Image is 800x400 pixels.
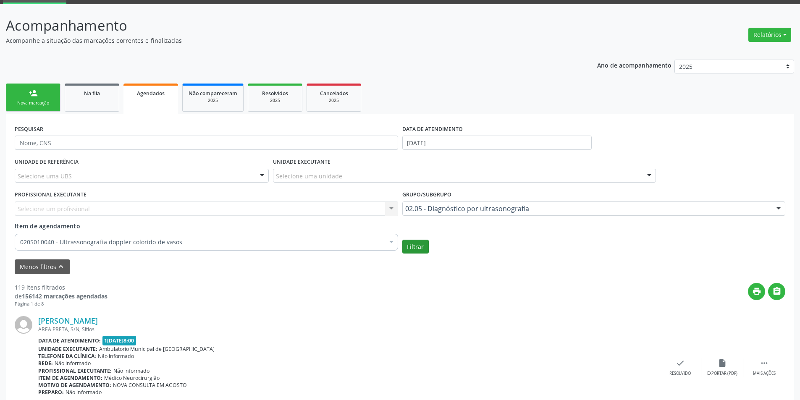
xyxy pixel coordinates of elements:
[6,36,558,45] p: Acompanhe a situação das marcações correntes e finalizadas
[748,28,791,42] button: Relatórios
[718,358,727,368] i: insert_drive_file
[276,172,342,180] span: Selecione uma unidade
[15,156,79,169] label: UNIDADE DE REFERÊNCIA
[254,97,296,104] div: 2025
[98,353,134,360] span: Não informado
[38,345,97,353] b: Unidade executante:
[768,283,785,300] button: 
[38,389,64,396] b: Preparo:
[15,123,43,136] label: PESQUISAR
[597,60,671,70] p: Ano de acompanhamento
[313,97,355,104] div: 2025
[320,90,348,97] span: Cancelados
[38,374,102,382] b: Item de agendamento:
[753,371,776,376] div: Mais ações
[405,204,769,213] span: 02.05 - Diagnóstico por ultrasonografia
[189,90,237,97] span: Não compareceram
[273,156,330,169] label: UNIDADE EXECUTANTE
[402,188,451,201] label: Grupo/Subgrupo
[15,283,108,292] div: 119 itens filtrados
[402,123,463,136] label: DATA DE ATENDIMENTO
[748,283,765,300] button: print
[102,336,136,345] span: 1[DATE]8:00
[18,172,72,180] span: Selecione uma UBS
[6,15,558,36] p: Acompanhamento
[189,97,237,104] div: 2025
[15,222,80,230] span: Item de agendamento
[29,89,38,98] div: person_add
[15,188,87,201] label: PROFISSIONAL EXECUTANTE
[38,360,53,367] b: Rede:
[262,90,288,97] span: Resolvidos
[15,316,32,334] img: img
[84,90,100,97] span: Na fila
[38,382,111,389] b: Motivo de agendamento:
[15,301,108,308] div: Página 1 de 8
[15,259,70,274] button: Menos filtroskeyboard_arrow_up
[402,136,592,150] input: Selecione um intervalo
[38,337,101,344] b: Data de atendimento:
[104,374,160,382] span: Médico Neurocirurgião
[38,353,96,360] b: Telefone da clínica:
[22,292,108,300] strong: 156142 marcações agendadas
[402,240,429,254] button: Filtrar
[20,238,384,246] span: 0205010040 - Ultrassonografia doppler colorido de vasos
[15,136,398,150] input: Nome, CNS
[669,371,691,376] div: Resolvido
[15,292,108,301] div: de
[66,389,102,396] span: Não informado
[137,90,165,97] span: Agendados
[752,287,761,296] i: print
[676,358,685,368] i: check
[760,358,769,368] i: 
[56,262,66,271] i: keyboard_arrow_up
[772,287,782,296] i: 
[55,360,91,367] span: Não informado
[113,382,187,389] span: NOVA CONSULTA EM AGOSTO
[38,326,659,333] div: AREA PRETA, S/N, Sitios
[38,316,98,325] a: [PERSON_NAME]
[12,100,54,106] div: Nova marcação
[113,367,150,374] span: Não informado
[707,371,737,376] div: Exportar (PDF)
[38,367,112,374] b: Profissional executante:
[99,345,215,353] span: Ambulatorio Municipal de [GEOGRAPHIC_DATA]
